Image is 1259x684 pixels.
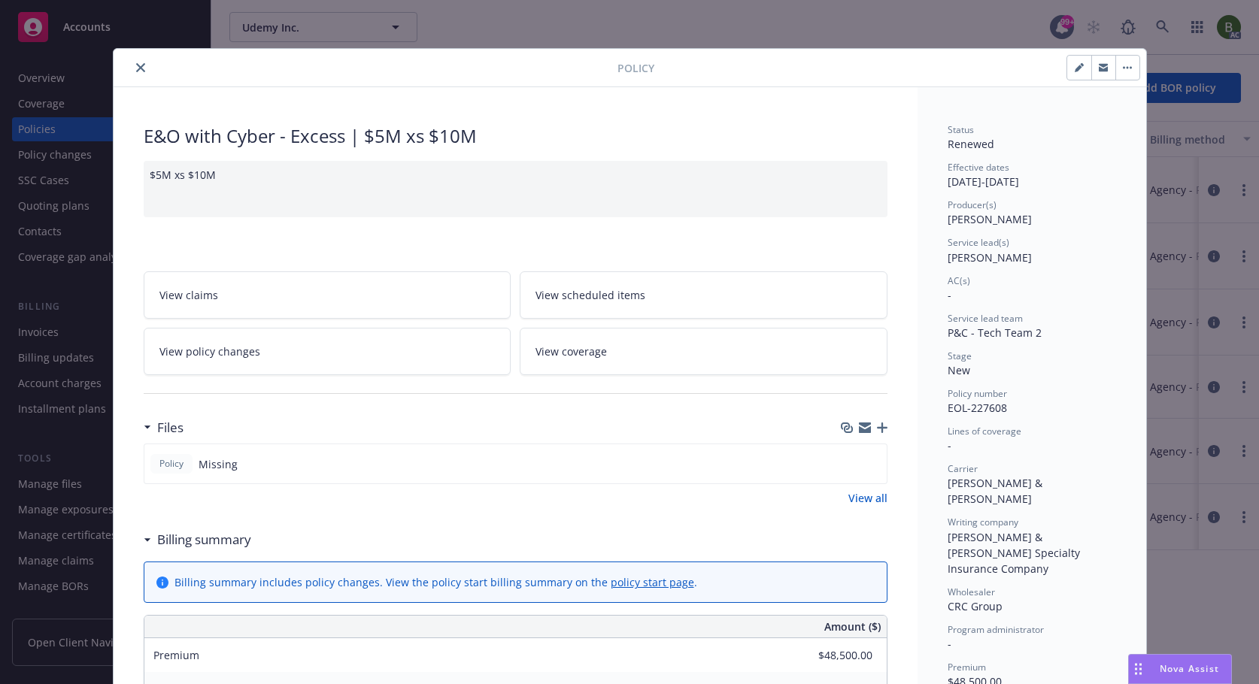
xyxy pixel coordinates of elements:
[948,123,974,136] span: Status
[948,325,1042,340] span: P&C - Tech Team 2
[132,59,150,77] button: close
[520,328,887,375] a: View coverage
[948,438,951,452] span: -
[948,425,1021,437] span: Lines of coverage
[948,462,978,475] span: Carrier
[144,328,511,375] a: View policy changes
[948,637,951,651] span: -
[1160,662,1219,675] span: Nova Assist
[535,344,607,359] span: View coverage
[948,530,1083,576] span: [PERSON_NAME] & [PERSON_NAME] Specialty Insurance Company
[948,198,997,211] span: Producer(s)
[159,287,218,303] span: View claims
[948,274,970,287] span: AC(s)
[948,401,1007,415] span: EOL-227608
[784,644,881,667] input: 0.00
[948,212,1032,226] span: [PERSON_NAME]
[199,456,238,472] span: Missing
[144,418,184,437] div: Files
[948,516,1018,528] span: Writing company
[948,161,1009,174] span: Effective dates
[948,661,986,673] span: Premium
[611,575,694,589] a: policy start page
[948,250,1032,265] span: [PERSON_NAME]
[948,161,1116,189] div: [DATE] - [DATE]
[157,418,184,437] h3: Files
[1128,654,1232,684] button: Nova Assist
[948,586,995,598] span: Wholesaler
[948,312,1023,325] span: Service lead team
[948,363,970,377] span: New
[144,530,251,549] div: Billing summary
[824,619,881,634] span: Amount ($)
[948,350,972,362] span: Stage
[848,490,887,506] a: View all
[535,287,645,303] span: View scheduled items
[948,623,1044,636] span: Program administrator
[144,123,887,149] div: E&O with Cyber - Excess | $5M xs $10M
[1129,655,1148,683] div: Drag to move
[174,574,697,590] div: Billing summary includes policy changes. View the policy start billing summary on the .
[948,387,1007,400] span: Policy number
[144,271,511,319] a: View claims
[520,271,887,319] a: View scheduled items
[948,236,1009,249] span: Service lead(s)
[144,161,887,217] div: $5M xs $10M
[153,648,199,662] span: Premium
[948,476,1045,506] span: [PERSON_NAME] & [PERSON_NAME]
[948,137,994,151] span: Renewed
[617,60,654,76] span: Policy
[948,599,1003,613] span: CRC Group
[157,530,251,549] h3: Billing summary
[159,344,260,359] span: View policy changes
[948,288,951,302] span: -
[156,457,187,471] span: Policy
